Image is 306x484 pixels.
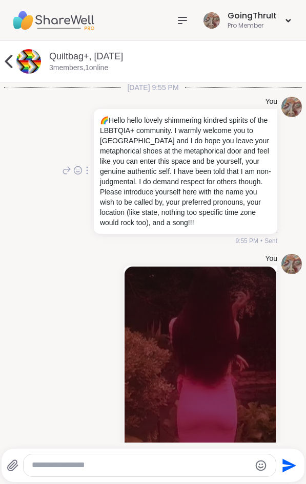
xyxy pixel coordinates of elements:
[49,63,108,73] p: 3 members, 1 online
[49,51,123,61] a: Quiltbag+, [DATE]
[276,454,299,477] button: Send
[203,12,220,29] img: GoingThruIt
[100,115,271,228] p: Hello hello lovely shimmering kindred spirits of the LBBTQIA+ community. I warmly welcome you to ...
[16,49,41,74] img: Quiltbag+, Sep 11
[100,116,109,124] span: 🌈
[265,254,277,264] h4: You
[32,460,251,471] textarea: Type your message
[255,459,267,472] button: Emoji picker
[281,254,302,274] img: https://sharewell-space-live.sfo3.digitaloceanspaces.com/user-generated/48fc4fc7-d9bc-4228-993b-a...
[264,236,277,246] span: Sent
[281,97,302,117] img: https://sharewell-space-live.sfo3.digitaloceanspaces.com/user-generated/48fc4fc7-d9bc-4228-993b-a...
[265,97,277,107] h4: You
[228,21,277,30] div: Pro Member
[260,236,262,246] span: •
[121,82,185,93] span: [DATE] 9:55 PM
[12,3,94,38] img: ShareWell Nav Logo
[235,236,258,246] span: 9:55 PM
[228,10,277,21] div: GoingThruIt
